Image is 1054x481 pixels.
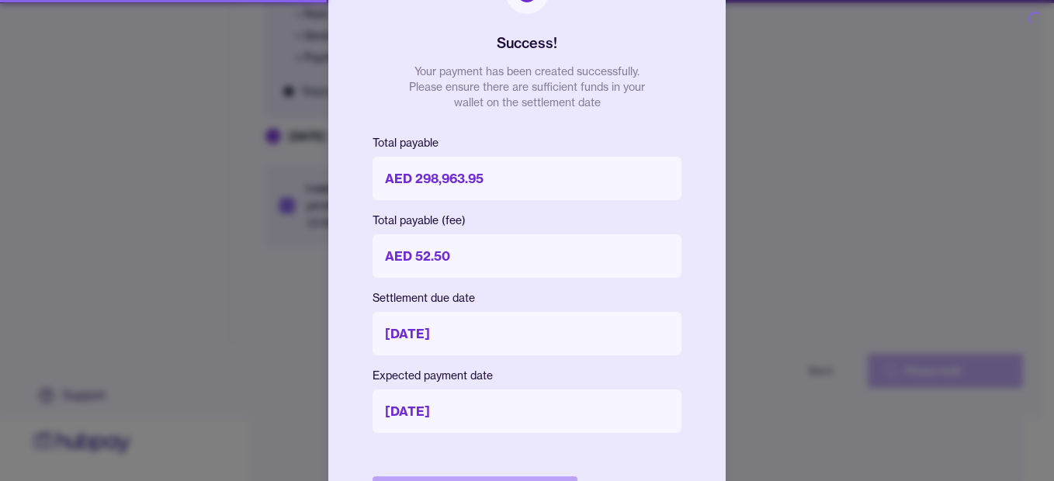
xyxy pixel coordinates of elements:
[497,33,557,54] h2: Success!
[373,389,681,433] p: [DATE]
[373,213,681,228] p: Total payable (fee)
[373,157,681,200] p: AED 298,963.95
[403,64,651,110] p: Your payment has been created successfully. Please ensure there are sufficient funds in your wall...
[373,290,681,306] p: Settlement due date
[373,234,681,278] p: AED 52.50
[373,312,681,355] p: [DATE]
[373,135,681,151] p: Total payable
[373,368,681,383] p: Expected payment date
